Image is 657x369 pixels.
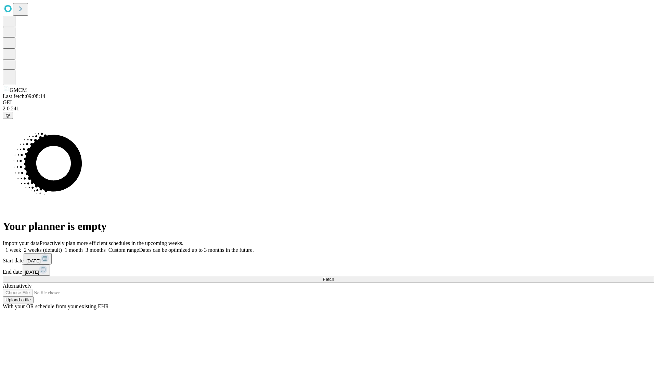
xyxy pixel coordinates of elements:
[108,247,139,253] span: Custom range
[3,264,654,276] div: End date
[3,296,34,303] button: Upload a file
[24,253,52,264] button: [DATE]
[3,283,31,289] span: Alternatively
[3,93,46,99] span: Last fetch: 09:08:14
[3,112,13,119] button: @
[24,247,62,253] span: 2 weeks (default)
[10,87,27,93] span: GMCM
[3,220,654,233] h1: Your planner is empty
[65,247,83,253] span: 1 month
[3,99,654,106] div: GEI
[22,264,50,276] button: [DATE]
[3,303,109,309] span: With your OR schedule from your existing EHR
[3,106,654,112] div: 2.0.241
[40,240,183,246] span: Proactively plan more efficient schedules in the upcoming weeks.
[86,247,106,253] span: 3 months
[3,253,654,264] div: Start date
[3,240,40,246] span: Import your data
[26,258,41,263] span: [DATE]
[5,113,10,118] span: @
[25,270,39,275] span: [DATE]
[5,247,21,253] span: 1 week
[3,276,654,283] button: Fetch
[139,247,254,253] span: Dates can be optimized up to 3 months in the future.
[323,277,334,282] span: Fetch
